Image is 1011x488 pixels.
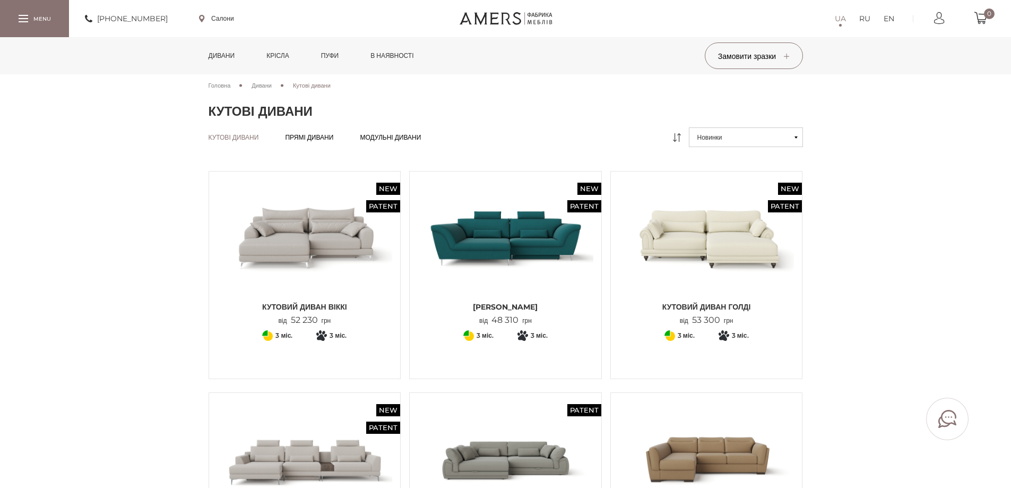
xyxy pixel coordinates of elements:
[418,302,593,312] span: [PERSON_NAME]
[376,183,400,195] span: New
[285,133,333,142] a: Прямі дивани
[619,302,794,312] span: Кутовий диван ГОЛДІ
[85,12,168,25] a: [PHONE_NUMBER]
[488,315,522,325] span: 48 310
[531,329,548,342] span: 3 міс.
[209,104,803,119] h1: Кутові дивани
[278,315,331,326] p: від грн
[678,329,695,342] span: 3 міс.
[376,404,400,416] span: New
[732,329,749,342] span: 3 міс.
[287,315,322,325] span: 52 230
[567,404,601,416] span: Patent
[252,81,272,90] a: Дивани
[477,329,494,342] span: 3 міс.
[258,37,297,74] a: Крісла
[209,81,231,90] a: Головна
[217,179,393,326] a: New Patent Кутовий диван ВІККІ Кутовий диван ВІККІ Кутовий диван ВІККІ від52 230грн
[217,302,393,312] span: Кутовий диван ВІККІ
[577,183,601,195] span: New
[778,183,802,195] span: New
[201,37,243,74] a: Дивани
[884,12,894,25] a: EN
[479,315,532,326] p: від грн
[252,82,272,89] span: Дивани
[313,37,347,74] a: Пуфи
[619,179,794,326] a: New Patent Кутовий диван ГОЛДІ Кутовий диван ГОЛДІ Кутовий диван ГОЛДІ від53 300грн
[330,329,347,342] span: 3 міс.
[275,329,292,342] span: 3 міс.
[199,14,234,23] a: Салони
[718,52,789,61] span: Замовити зразки
[567,200,601,212] span: Patent
[209,82,231,89] span: Головна
[680,315,733,326] p: від грн
[689,127,803,147] button: Новинки
[768,200,802,212] span: Patent
[366,200,400,212] span: Patent
[688,315,724,325] span: 53 300
[366,422,400,434] span: Patent
[984,8,995,19] span: 0
[362,37,421,74] a: в наявності
[360,133,421,142] a: Модульні дивани
[859,12,870,25] a: RU
[418,179,593,326] a: New Patent Кутовий Диван Грейсі Кутовий Диван Грейсі [PERSON_NAME] від48 310грн
[835,12,846,25] a: UA
[705,42,803,69] button: Замовити зразки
